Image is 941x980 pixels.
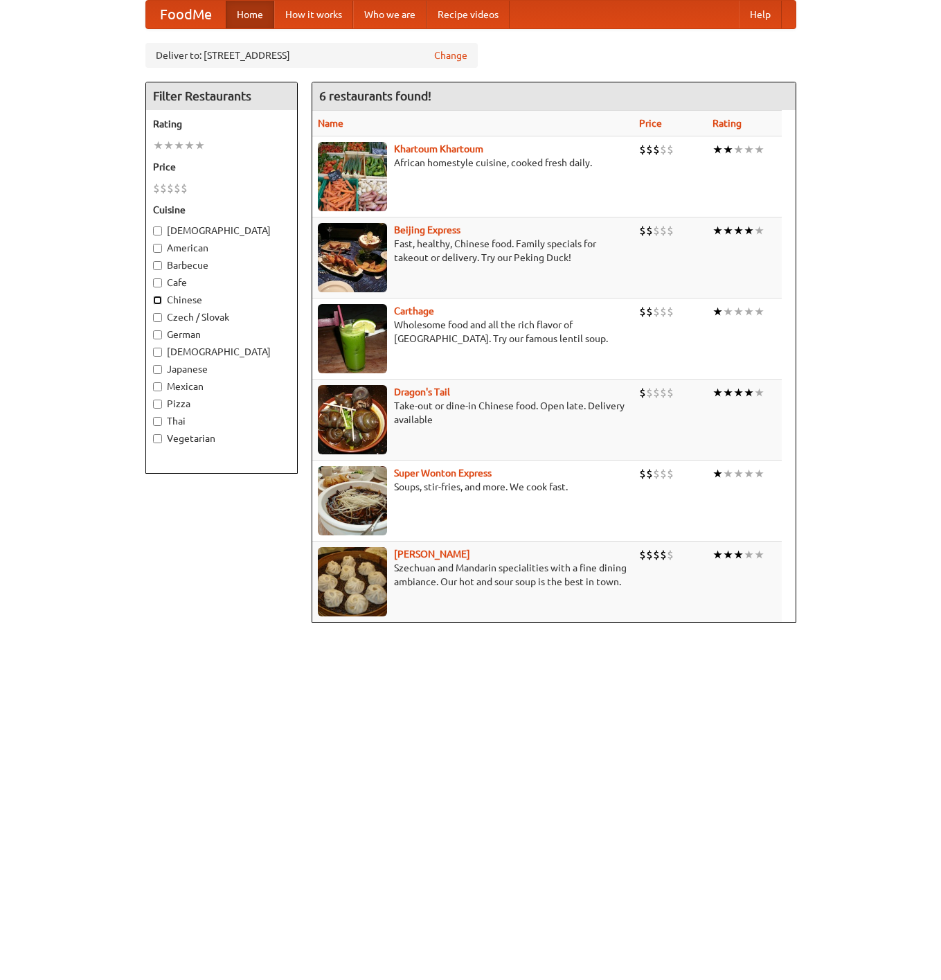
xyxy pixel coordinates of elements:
li: $ [646,223,653,238]
p: Soups, stir-fries, and more. We cook fast. [318,480,628,494]
li: ★ [153,138,163,153]
a: Rating [713,118,742,129]
li: ★ [754,466,764,481]
h4: Filter Restaurants [146,82,297,110]
li: ★ [744,385,754,400]
li: $ [167,181,174,196]
input: Vegetarian [153,434,162,443]
li: $ [153,181,160,196]
p: Take-out or dine-in Chinese food. Open late. Delivery available [318,399,628,427]
li: $ [653,466,660,481]
li: $ [660,223,667,238]
label: Thai [153,414,290,428]
a: Name [318,118,343,129]
input: Chinese [153,296,162,305]
li: $ [646,142,653,157]
li: ★ [713,466,723,481]
label: [DEMOGRAPHIC_DATA] [153,345,290,359]
li: ★ [723,142,733,157]
li: $ [667,223,674,238]
p: Szechuan and Mandarin specialities with a fine dining ambiance. Our hot and sour soup is the best... [318,561,628,589]
label: [DEMOGRAPHIC_DATA] [153,224,290,238]
li: ★ [733,304,744,319]
img: beijing.jpg [318,223,387,292]
li: ★ [723,547,733,562]
p: Wholesome food and all the rich flavor of [GEOGRAPHIC_DATA]. Try our famous lentil soup. [318,318,628,346]
li: ★ [744,547,754,562]
li: $ [660,385,667,400]
li: ★ [733,385,744,400]
img: carthage.jpg [318,304,387,373]
input: German [153,330,162,339]
img: shandong.jpg [318,547,387,616]
label: American [153,241,290,255]
label: Pizza [153,397,290,411]
a: Help [739,1,782,28]
li: ★ [733,466,744,481]
li: ★ [733,547,744,562]
li: $ [639,223,646,238]
li: ★ [713,223,723,238]
li: $ [660,466,667,481]
li: $ [639,304,646,319]
h5: Cuisine [153,203,290,217]
li: ★ [163,138,174,153]
li: $ [639,385,646,400]
li: ★ [754,304,764,319]
label: Mexican [153,380,290,393]
li: $ [667,385,674,400]
li: ★ [733,223,744,238]
li: ★ [744,304,754,319]
img: khartoum.jpg [318,142,387,211]
li: $ [667,142,674,157]
li: $ [646,466,653,481]
h5: Price [153,160,290,174]
label: Chinese [153,293,290,307]
li: ★ [713,385,723,400]
a: Carthage [394,305,434,317]
li: ★ [744,223,754,238]
li: $ [653,223,660,238]
label: German [153,328,290,341]
li: ★ [723,385,733,400]
li: ★ [723,223,733,238]
a: Khartoum Khartoum [394,143,483,154]
li: ★ [723,466,733,481]
input: Barbecue [153,261,162,270]
li: $ [653,304,660,319]
li: ★ [744,466,754,481]
ng-pluralize: 6 restaurants found! [319,89,431,103]
li: $ [660,547,667,562]
a: FoodMe [146,1,226,28]
label: Barbecue [153,258,290,272]
label: Vegetarian [153,431,290,445]
li: ★ [713,304,723,319]
li: $ [174,181,181,196]
li: $ [653,547,660,562]
li: ★ [713,142,723,157]
li: $ [660,142,667,157]
label: Japanese [153,362,290,376]
a: Change [434,48,467,62]
li: ★ [744,142,754,157]
li: $ [646,304,653,319]
input: Mexican [153,382,162,391]
a: Dragon's Tail [394,386,450,398]
a: Beijing Express [394,224,460,235]
a: Recipe videos [427,1,510,28]
li: $ [667,547,674,562]
label: Czech / Slovak [153,310,290,324]
li: $ [667,466,674,481]
div: Deliver to: [STREET_ADDRESS] [145,43,478,68]
li: $ [653,385,660,400]
input: Czech / Slovak [153,313,162,322]
input: Japanese [153,365,162,374]
li: ★ [733,142,744,157]
input: American [153,244,162,253]
li: ★ [184,138,195,153]
a: Who we are [353,1,427,28]
li: ★ [754,547,764,562]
